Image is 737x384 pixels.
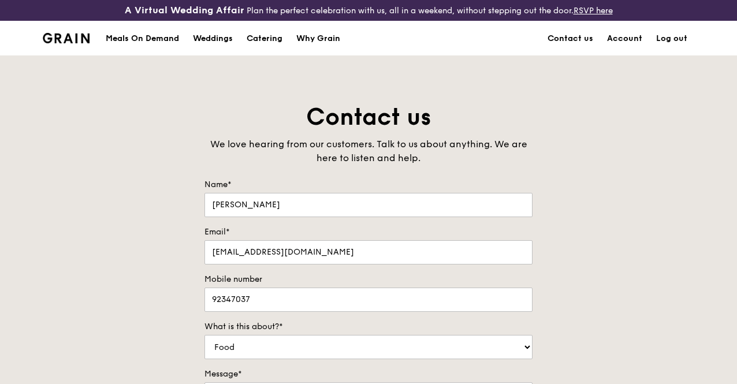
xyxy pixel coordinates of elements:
a: RSVP here [574,6,613,16]
div: Plan the perfect celebration with us, all in a weekend, without stepping out the door. [123,5,615,16]
a: Contact us [541,21,600,56]
a: Catering [240,21,289,56]
div: Weddings [193,21,233,56]
a: GrainGrain [43,20,90,55]
div: Meals On Demand [106,21,179,56]
div: We love hearing from our customers. Talk to us about anything. We are here to listen and help. [204,137,533,165]
label: Email* [204,226,533,238]
label: Message* [204,368,533,380]
a: Account [600,21,649,56]
h1: Contact us [204,102,533,133]
label: What is this about?* [204,321,533,333]
div: Catering [247,21,282,56]
a: Why Grain [289,21,347,56]
img: Grain [43,33,90,43]
label: Name* [204,179,533,191]
div: Why Grain [296,21,340,56]
a: Log out [649,21,694,56]
h3: A Virtual Wedding Affair [125,5,244,16]
label: Mobile number [204,274,533,285]
a: Weddings [186,21,240,56]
